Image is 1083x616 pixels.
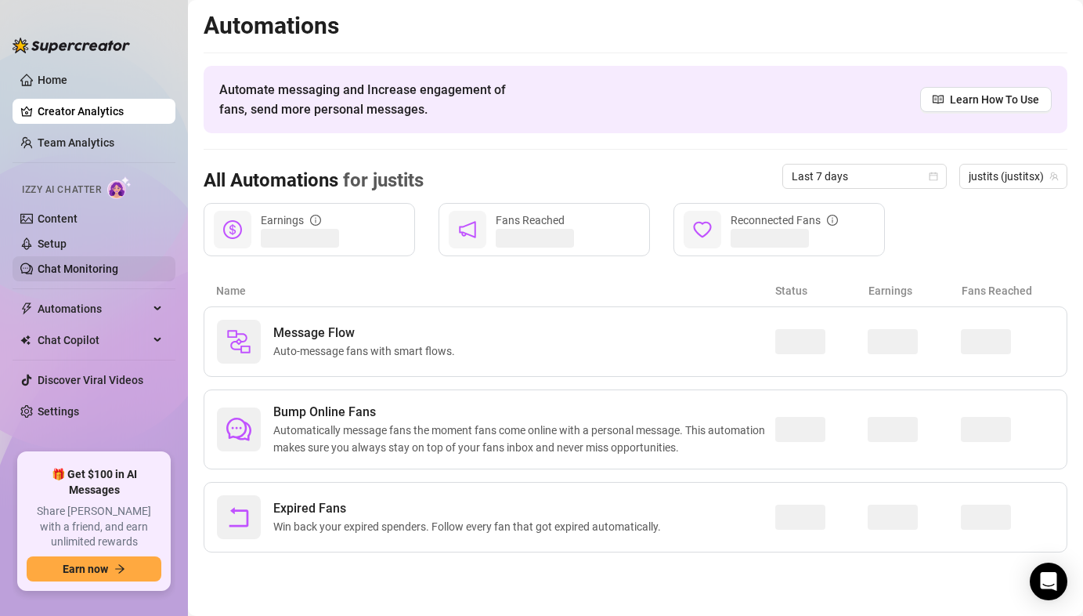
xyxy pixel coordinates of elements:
button: Earn nowarrow-right [27,556,161,582]
span: Izzy AI Chatter [22,183,101,197]
span: read [933,94,944,105]
span: Automatically message fans the moment fans come online with a personal message. This automation m... [273,422,775,456]
span: Fans Reached [496,214,565,226]
span: dollar [223,220,242,239]
a: Setup [38,237,67,250]
span: Expired Fans [273,499,667,518]
span: info-circle [827,215,838,226]
span: Automate messaging and Increase engagement of fans, send more personal messages. [219,80,521,119]
h3: All Automations [204,168,424,194]
span: Share [PERSON_NAME] with a friend, and earn unlimited rewards [27,504,161,550]
a: Creator Analytics [38,99,163,124]
span: team [1049,172,1059,181]
span: for justits [338,169,424,191]
a: Settings [38,405,79,418]
a: Home [38,74,67,86]
span: Earn now [63,563,108,575]
span: Automations [38,296,149,321]
span: info-circle [310,215,321,226]
span: Message Flow [273,324,461,342]
a: Team Analytics [38,136,114,149]
span: notification [458,220,477,239]
h2: Automations [204,11,1067,41]
span: Chat Copilot [38,328,149,353]
span: Win back your expired spenders. Follow every fan that got expired automatically. [273,518,667,535]
span: justits (justitsx) [969,165,1058,188]
div: Open Intercom Messenger [1030,563,1067,600]
img: AI Chatter [107,176,132,199]
article: Earnings [868,282,962,299]
article: Status [775,282,868,299]
div: Reconnected Fans [731,212,838,229]
img: svg%3e [226,329,251,354]
span: 🎁 Get $100 in AI Messages [27,467,161,498]
a: Learn How To Use [920,87,1052,112]
article: Name [216,282,775,299]
span: comment [226,417,251,442]
span: calendar [929,172,938,181]
span: rollback [226,505,251,530]
span: Bump Online Fans [273,403,775,422]
img: Chat Copilot [20,335,31,346]
a: Chat Monitoring [38,263,118,275]
div: Earnings [261,212,321,229]
a: Content [38,212,78,225]
span: heart [693,220,712,239]
span: Auto-message fans with smart flows. [273,342,461,360]
span: thunderbolt [20,303,33,315]
span: Last 7 days [792,165,937,188]
img: logo-BBDzfeDw.svg [13,38,130,53]
span: Learn How To Use [950,91,1039,108]
article: Fans Reached [962,282,1055,299]
a: Discover Viral Videos [38,374,143,386]
span: arrow-right [114,563,125,574]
